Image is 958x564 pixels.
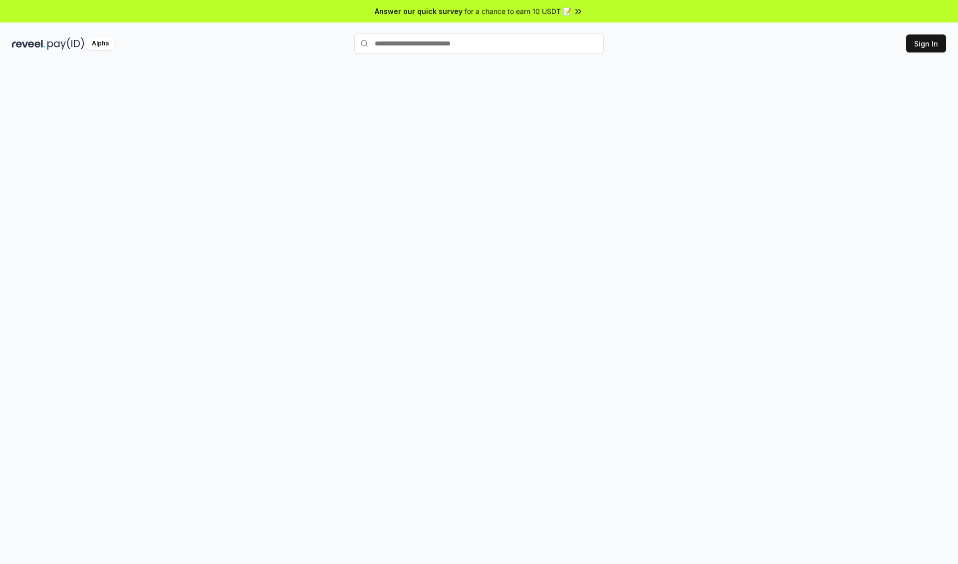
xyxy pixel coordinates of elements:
span: for a chance to earn 10 USDT 📝 [465,6,571,16]
img: reveel_dark [12,37,45,50]
div: Alpha [86,37,114,50]
img: pay_id [47,37,84,50]
button: Sign In [906,34,946,52]
span: Answer our quick survey [375,6,463,16]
